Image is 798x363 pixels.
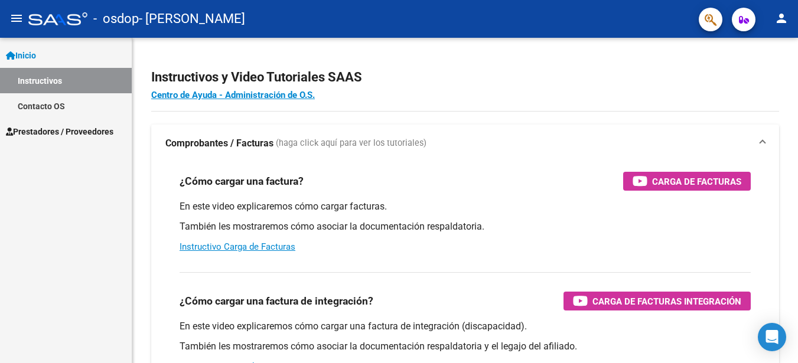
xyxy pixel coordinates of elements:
a: Centro de Ayuda - Administración de O.S. [151,90,315,100]
div: Open Intercom Messenger [758,323,786,351]
p: También les mostraremos cómo asociar la documentación respaldatoria y el legajo del afiliado. [180,340,751,353]
h2: Instructivos y Video Tutoriales SAAS [151,66,779,89]
span: Carga de Facturas [652,174,741,189]
span: (haga click aquí para ver los tutoriales) [276,137,426,150]
h3: ¿Cómo cargar una factura? [180,173,304,189]
p: En este video explicaremos cómo cargar una factura de integración (discapacidad). [180,320,751,333]
strong: Comprobantes / Facturas [165,137,273,150]
span: Inicio [6,49,36,62]
mat-icon: menu [9,11,24,25]
button: Carga de Facturas [623,172,751,191]
mat-expansion-panel-header: Comprobantes / Facturas (haga click aquí para ver los tutoriales) [151,125,779,162]
p: También les mostraremos cómo asociar la documentación respaldatoria. [180,220,751,233]
span: Carga de Facturas Integración [592,294,741,309]
h3: ¿Cómo cargar una factura de integración? [180,293,373,309]
span: - osdop [93,6,139,32]
span: Prestadores / Proveedores [6,125,113,138]
button: Carga de Facturas Integración [564,292,751,310]
a: Instructivo Carga de Facturas [180,241,295,252]
mat-icon: person [774,11,789,25]
span: - [PERSON_NAME] [139,6,245,32]
p: En este video explicaremos cómo cargar facturas. [180,200,751,213]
